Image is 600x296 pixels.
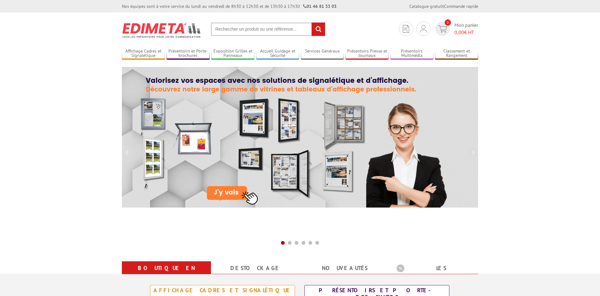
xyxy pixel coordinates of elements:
[444,3,478,9] a: Commande rapide
[454,29,464,35] span: 0,00
[346,48,389,59] a: Présentoirs Presse et Journaux
[303,3,337,9] strong: 01 46 81 33 03
[434,22,478,36] a: devis rapide 0 Mon panier 0,00€ HT
[438,25,447,33] img: devis rapide
[307,263,382,274] a: nouveautés
[211,23,325,36] input: Rechercher un produit ou une référence...
[409,3,478,9] div: |
[397,263,475,275] b: Les promotions
[167,48,210,59] a: Présentoirs et Porte-brochures
[390,48,433,59] a: Présentoirs Multimédia
[122,48,165,59] a: Affichage Cadres et Signalétique
[312,23,325,36] input: rechercher
[403,25,409,33] img: devis rapide
[409,3,443,9] a: Catalogue gratuit
[435,48,478,59] a: Classement et Rangement
[397,263,471,285] a: Les promotions
[454,29,478,36] span: € HT
[122,3,337,9] div: Nos équipes sont à votre service du lundi au vendredi de 8h30 à 12h30 et de 13h30 à 17h30
[445,19,451,26] span: 0
[420,25,427,33] img: devis rapide
[218,263,292,274] a: Destockage
[454,22,478,36] span: Mon panier
[129,263,203,285] a: Boutique en ligne
[301,48,344,59] a: Services Généraux
[211,48,254,59] a: Exposition Grilles et Panneaux
[152,287,293,294] div: Affichage Cadres et Signalétique
[122,19,202,42] img: Présentoir, panneau, stand - Edimeta - PLV, affichage, mobilier bureau, entreprise
[256,48,299,59] a: Accueil Guidage et Sécurité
